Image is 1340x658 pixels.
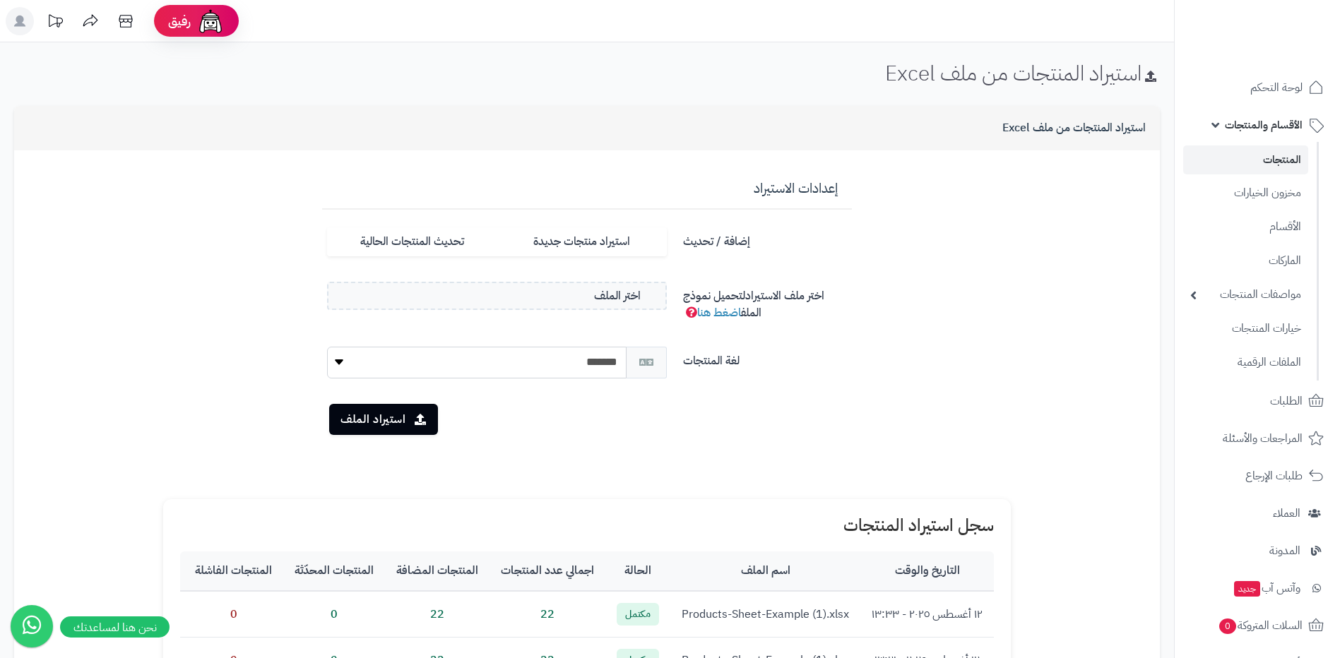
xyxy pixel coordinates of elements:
[1225,115,1303,135] span: الأقسام والمنتجات
[327,227,497,256] label: تحديث المنتجات الحالية
[283,591,385,637] td: 0
[670,551,860,591] th: اسم الملف
[1223,429,1303,448] span: المراجعات والأسئلة
[885,61,1160,85] h1: استيراد المنتجات من ملف Excel
[677,282,858,321] label: اختر ملف الاستيراد
[196,7,225,35] img: ai-face.png
[670,591,860,637] td: Products-Sheet-Example (1).xlsx
[860,591,994,637] td: ١٢ أغسطس ٢٠٢٥ - ١٣:٣٣
[1183,212,1308,242] a: الأقسام
[283,551,385,591] th: المنتجات المحدّثة
[1183,534,1332,568] a: المدونة
[385,551,490,591] th: المنتجات المضافة
[497,227,666,256] label: استيراد منتجات جديدة
[860,551,994,591] th: التاريخ والوقت
[617,603,659,626] span: مكتمل
[1183,571,1332,605] a: وآتس آبجديد
[184,591,283,637] td: 0
[697,304,741,321] a: اضغط هنا
[1218,616,1303,635] span: السلات المتروكة
[184,551,283,591] th: المنتجات الفاشلة
[1002,122,1146,135] h3: استيراد المنتجات من ملف Excel
[1233,578,1300,598] span: وآتس آب
[385,591,490,637] td: 22
[594,288,641,304] span: اختر الملف
[1183,347,1308,378] a: الملفات الرقمية
[329,404,438,435] button: استيراد الملف
[168,13,191,30] span: رفيق
[1219,618,1236,634] span: 0
[1183,178,1308,208] a: مخزون الخيارات
[683,287,761,321] span: لتحميل نموذج الملف
[677,227,858,250] label: إضافة / تحديث
[1183,496,1332,530] a: العملاء
[490,551,605,591] th: اجمالي عدد المنتجات
[1183,313,1308,344] a: خيارات المنتجات
[1234,581,1260,597] span: جديد
[180,516,994,534] h1: سجل استيراد المنتجات
[1245,466,1303,486] span: طلبات الإرجاع
[490,591,605,637] td: 22
[1250,78,1303,97] span: لوحة التحكم
[677,347,858,369] label: لغة المنتجات
[1183,459,1332,493] a: طلبات الإرجاع
[1183,145,1308,174] a: المنتجات
[1273,503,1300,523] span: العملاء
[1183,71,1332,104] a: لوحة التحكم
[1183,421,1332,455] a: المراجعات والأسئلة
[754,179,838,198] span: إعدادات الاستيراد
[1269,541,1300,561] span: المدونة
[605,551,670,591] th: الحالة
[1183,609,1332,642] a: السلات المتروكة0
[37,7,73,39] a: تحديثات المنصة
[1183,280,1308,310] a: مواصفات المنتجات
[1270,391,1303,411] span: الطلبات
[1183,384,1332,418] a: الطلبات
[1183,246,1308,276] a: الماركات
